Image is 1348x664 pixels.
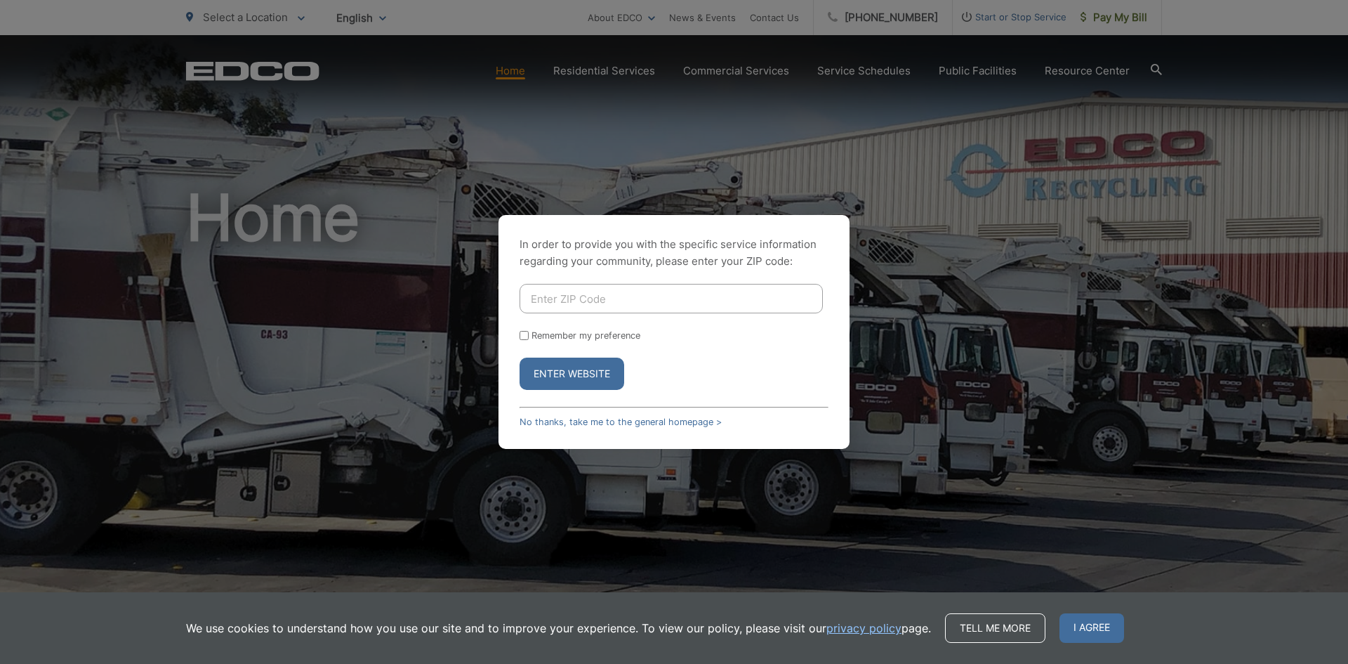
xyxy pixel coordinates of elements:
[520,417,722,427] a: No thanks, take me to the general homepage >
[186,620,931,637] p: We use cookies to understand how you use our site and to improve your experience. To view our pol...
[531,330,640,341] label: Remember my preference
[1059,613,1124,643] span: I agree
[520,236,828,270] p: In order to provide you with the specific service information regarding your community, please en...
[826,620,901,637] a: privacy policy
[945,613,1045,643] a: Tell me more
[520,284,823,313] input: Enter ZIP Code
[520,358,624,390] button: Enter Website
